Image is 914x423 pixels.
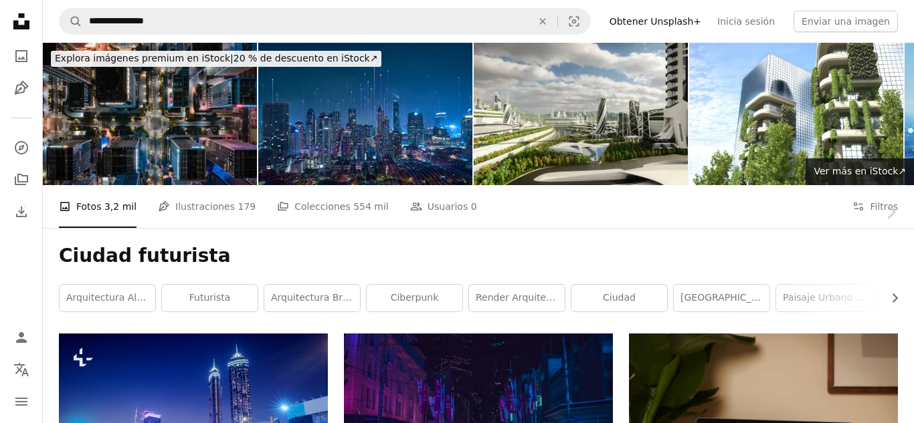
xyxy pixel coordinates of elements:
[8,324,35,351] a: Iniciar sesión / Registrarse
[59,8,591,35] form: Encuentra imágenes en todo el sitio
[277,185,389,228] a: Colecciones 554 mil
[674,285,769,311] a: [GEOGRAPHIC_DATA]
[43,43,389,75] a: Explora imágenes premium en iStock|20 % de descuento en iStock↗
[8,356,35,383] button: Idioma
[528,9,557,34] button: Borrar
[814,166,906,176] span: Ver más en iStock ↗
[806,158,914,185] a: Ver más en iStock↗
[60,9,82,34] button: Buscar en Unsplash
[8,43,35,69] a: Fotos
[43,43,257,185] img: Top View of Cityscape and Skyscrapers at Night
[469,285,565,311] a: Render arquitectónico
[59,244,898,268] h1: Ciudad futurista
[852,185,898,228] button: Filtros
[258,43,472,185] img: La ciudad inteligente y el punto abstracto se conectan con la línea de degradado
[474,43,688,185] img: Un mundo como ningún otro
[883,285,898,311] button: desplazar lista a la derecha
[8,388,35,415] button: Menú
[794,11,898,32] button: Enviar una imagen
[8,134,35,161] a: Explorar
[158,185,256,228] a: Ilustraciones 179
[55,53,234,63] span: Explora imágenes premium en iStock |
[367,285,462,311] a: ciberpunk
[8,75,35,102] a: Ilustraciones
[867,148,914,276] a: Siguiente
[60,285,155,311] a: Arquitectura alemana
[709,11,783,32] a: Inicia sesión
[162,285,258,311] a: futurista
[353,199,389,214] span: 554 mil
[238,199,256,214] span: 179
[602,11,709,32] a: Obtener Unsplash+
[571,285,667,311] a: ciudad
[264,285,360,311] a: Arquitectura británica
[471,199,477,214] span: 0
[689,43,903,185] img: Modern Sustainable Architecture Featuring Greenery on Facades Under a Clear Blue Sky
[558,9,590,34] button: Búsqueda visual
[776,285,872,311] a: Paisaje urbano futurista
[51,51,381,67] div: 20 % de descuento en iStock ↗
[410,185,477,228] a: Usuarios 0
